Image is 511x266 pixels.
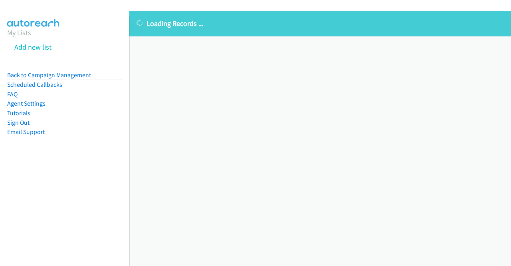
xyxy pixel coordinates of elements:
a: Sign Out [7,119,30,126]
p: Loading Records ... [137,18,504,29]
a: Agent Settings [7,100,46,107]
a: Tutorials [7,109,30,117]
a: FAQ [7,90,18,98]
a: Scheduled Callbacks [7,81,62,88]
a: Back to Campaign Management [7,71,91,79]
a: Add new list [14,42,51,52]
a: Email Support [7,128,45,136]
a: My Lists [7,28,31,37]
